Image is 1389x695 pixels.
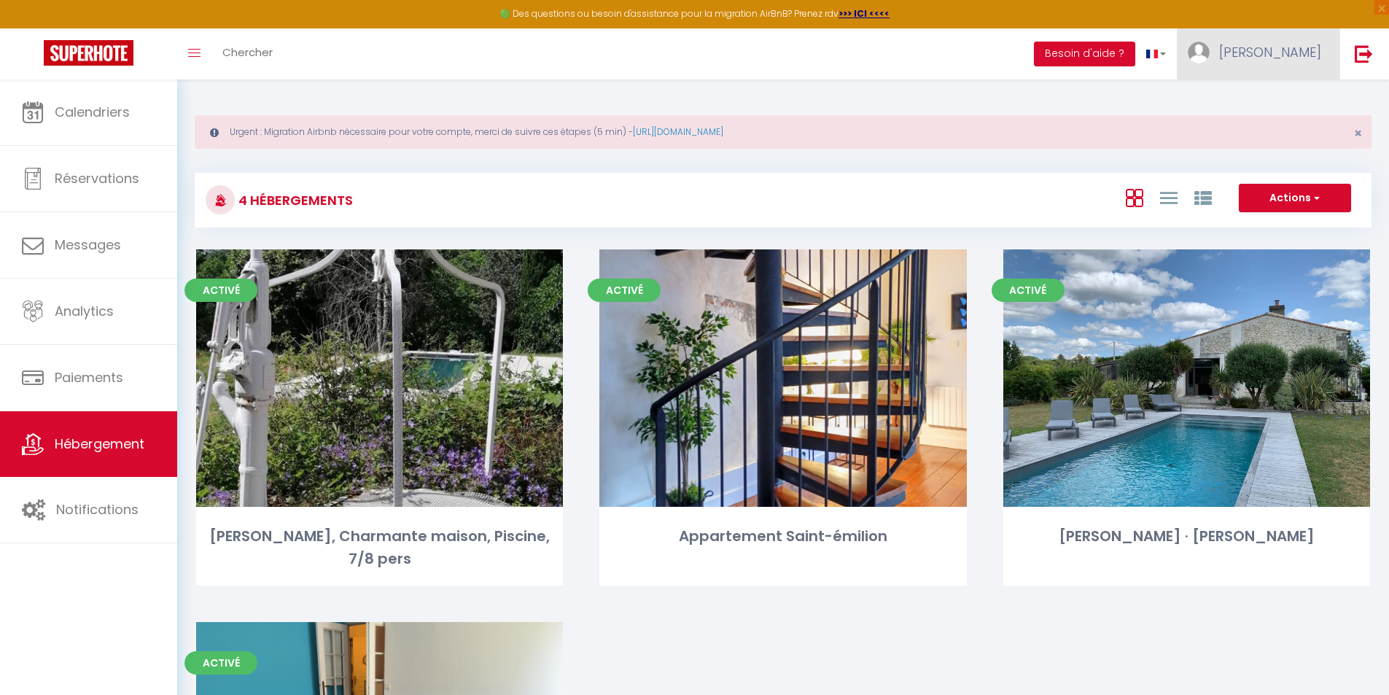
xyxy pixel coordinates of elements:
[1354,124,1362,142] span: ×
[55,302,114,320] span: Analytics
[1126,185,1143,209] a: Vue en Box
[195,115,1372,149] div: Urgent : Migration Airbnb nécessaire pour votre compte, merci de suivre ces étapes (5 min) -
[56,500,139,519] span: Notifications
[588,279,661,302] span: Activé
[1034,42,1135,66] button: Besoin d'aide ?
[992,279,1065,302] span: Activé
[1177,28,1339,79] a: ... [PERSON_NAME]
[222,44,273,60] span: Chercher
[1239,184,1351,213] button: Actions
[599,525,966,548] div: Appartement Saint-émilion
[1160,185,1178,209] a: Vue en Liste
[235,184,353,217] h3: 4 Hébergements
[55,435,144,453] span: Hébergement
[1354,127,1362,140] button: Close
[1194,185,1212,209] a: Vue par Groupe
[55,368,123,387] span: Paiements
[184,651,257,675] span: Activé
[55,236,121,254] span: Messages
[839,7,890,20] a: >>> ICI <<<<
[44,40,133,66] img: Super Booking
[211,28,284,79] a: Chercher
[55,103,130,121] span: Calendriers
[633,125,723,138] a: [URL][DOMAIN_NAME]
[1003,525,1370,548] div: [PERSON_NAME] · [PERSON_NAME]
[196,525,563,571] div: [PERSON_NAME], Charmante maison, Piscine, 7/8 pers
[1188,42,1210,63] img: ...
[55,169,139,187] span: Réservations
[184,279,257,302] span: Activé
[1219,43,1321,61] span: [PERSON_NAME]
[1355,44,1373,63] img: logout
